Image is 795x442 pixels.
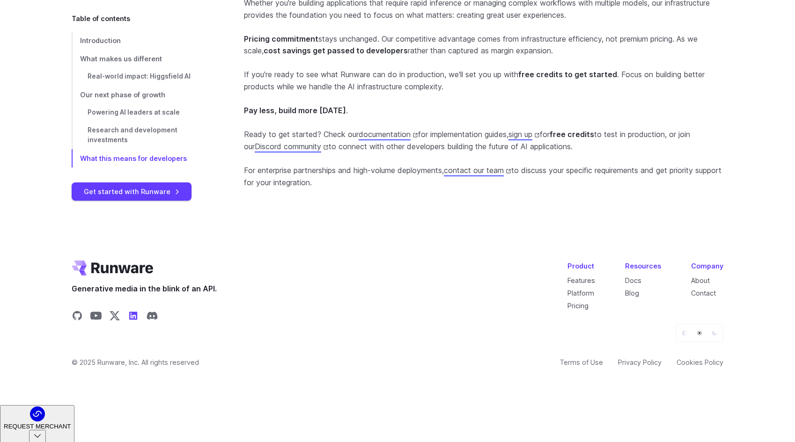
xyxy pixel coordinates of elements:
[508,130,540,139] a: sign up
[72,86,214,104] a: Our next phase of growth
[678,326,691,340] button: Default
[567,261,595,271] div: Product
[559,357,603,368] a: Terms of Use
[72,357,199,368] span: © 2025 Runware, Inc. All rights reserved
[80,91,165,99] span: Our next phase of growth
[72,121,214,149] a: Research and development investments
[691,276,710,284] a: About
[72,13,130,24] span: Table of contents
[72,310,83,324] a: Share on GitHub
[109,310,120,324] a: Share on X
[264,46,408,55] strong: cost savings get passed to developers
[72,50,214,68] a: What makes us different
[128,310,139,324] a: Share on LinkedIn
[567,302,589,310] a: Pricing
[244,33,723,57] p: stays unchanged. Our competitive advantage comes from infrastructure efficiency, not premium pric...
[677,357,723,368] a: Cookies Policy
[72,31,214,50] a: Introduction
[244,165,723,188] p: For enterprise partnerships and high-volume deployments, to discuss your specific requirements an...
[444,166,511,175] a: contact our team
[72,104,214,122] a: Powering AI leaders at scale
[693,326,706,340] button: Light
[147,310,158,324] a: Share on Discord
[567,289,594,297] a: Platform
[691,261,723,271] div: Company
[88,126,177,144] span: Research and development investments
[625,261,661,271] div: Resources
[88,109,180,116] span: Powering AI leaders at scale
[244,129,723,152] p: Ready to get started? Check our for implementation guides, for to test in production, or join our...
[72,149,214,167] a: What this means for developers
[625,276,641,284] a: Docs
[244,105,723,117] p: .
[708,326,721,340] button: Dark
[80,55,162,63] span: What makes us different
[72,182,191,201] a: Get started with Runware
[359,130,418,139] a: documentation
[80,154,187,162] span: What this means for developers
[244,34,318,43] strong: Pricing commitment
[550,130,594,139] strong: free credits
[80,36,121,44] span: Introduction
[72,68,214,86] a: Real-world impact: Higgsfield AI
[255,142,329,151] a: Discord community
[518,70,617,79] strong: free credits to get started
[72,283,217,295] span: Generative media in the blink of an API.
[72,261,153,275] a: Go to /
[244,69,723,93] p: If you're ready to see what Runware can do in production, we'll set you up with . Focus on buildi...
[691,289,716,297] a: Contact
[90,310,102,324] a: Share on YouTube
[244,106,346,115] strong: Pay less, build more [DATE]
[676,324,723,342] ul: Theme selector
[618,357,662,368] a: Privacy Policy
[567,276,595,284] a: Features
[625,289,639,297] a: Blog
[88,72,191,80] span: Real-world impact: Higgsfield AI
